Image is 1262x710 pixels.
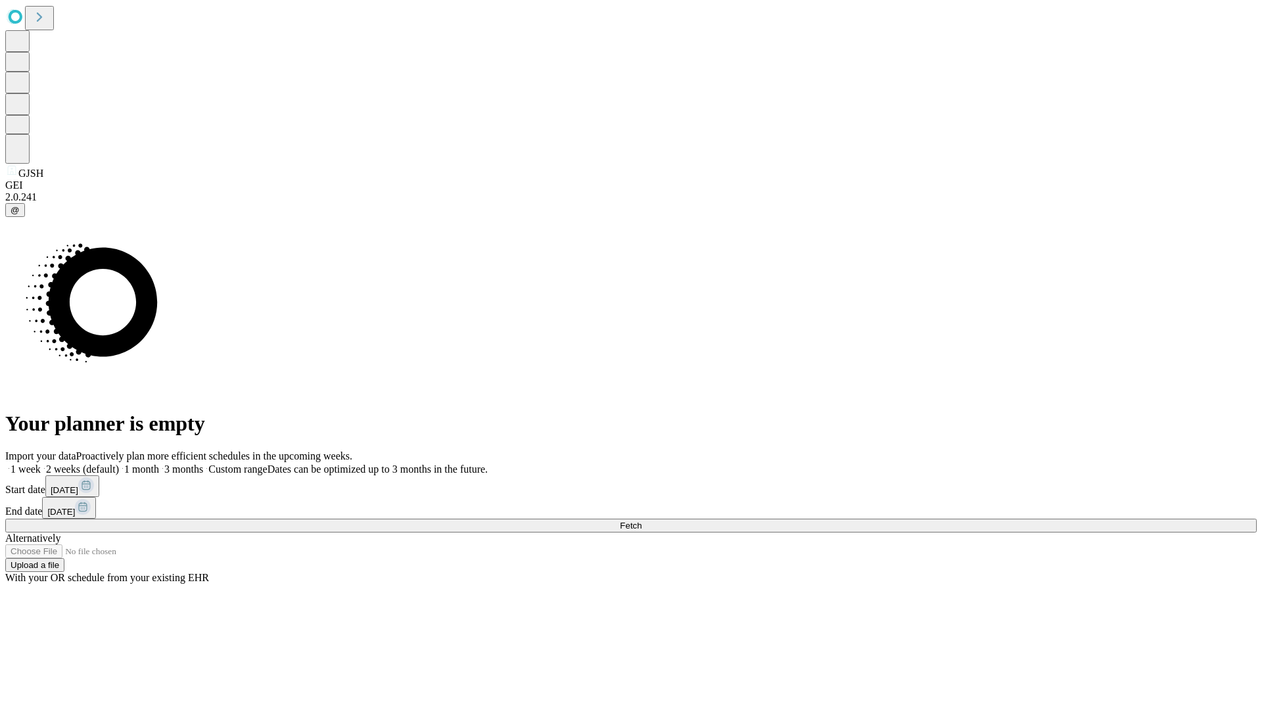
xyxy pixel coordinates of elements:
h1: Your planner is empty [5,412,1257,436]
button: Fetch [5,519,1257,532]
span: Fetch [620,521,642,531]
span: [DATE] [51,485,78,495]
span: GJSH [18,168,43,179]
button: [DATE] [42,497,96,519]
div: 2.0.241 [5,191,1257,203]
button: @ [5,203,25,217]
div: GEI [5,179,1257,191]
button: [DATE] [45,475,99,497]
span: Proactively plan more efficient schedules in the upcoming weeks. [76,450,352,461]
span: With your OR schedule from your existing EHR [5,572,209,583]
span: Dates can be optimized up to 3 months in the future. [268,463,488,475]
span: Import your data [5,450,76,461]
div: End date [5,497,1257,519]
div: Start date [5,475,1257,497]
span: Alternatively [5,532,60,544]
button: Upload a file [5,558,64,572]
span: @ [11,205,20,215]
span: Custom range [208,463,267,475]
span: 1 week [11,463,41,475]
span: 1 month [124,463,159,475]
span: 2 weeks (default) [46,463,119,475]
span: 3 months [164,463,203,475]
span: [DATE] [47,507,75,517]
